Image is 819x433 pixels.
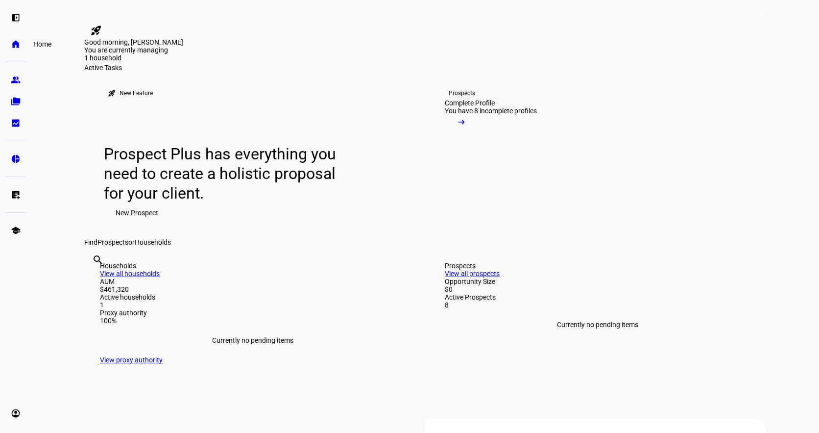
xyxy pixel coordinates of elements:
a: home [6,34,25,54]
div: AUM [100,278,406,285]
div: Active households [100,293,406,301]
eth-mat-symbol: school [11,226,21,235]
a: bid_landscape [6,113,25,133]
div: 100% [100,317,406,325]
eth-mat-symbol: account_circle [11,408,21,418]
eth-mat-symbol: pie_chart [11,154,21,164]
mat-icon: rocket_launch [108,89,116,97]
a: View all prospects [445,270,500,278]
span: Households [135,238,171,246]
div: $461,320 [100,285,406,293]
mat-icon: search [92,254,104,266]
span: Prospects [97,238,128,246]
div: Proxy authority [100,309,406,317]
div: Prospect Plus has everything you need to create a holistic proposal for your client. [104,144,345,203]
div: Currently no pending items [445,309,750,340]
div: Active Prospects [445,293,750,301]
div: Find or [84,238,766,246]
span: You are currently managing [84,46,168,54]
div: Households [100,262,406,270]
div: You have 8 incomplete profiles [445,107,537,115]
div: Home [29,38,55,50]
a: folder_copy [6,92,25,111]
eth-mat-symbol: folder_copy [11,97,21,106]
eth-mat-symbol: bid_landscape [11,118,21,128]
div: 8 [445,301,750,309]
div: Prospects [449,89,475,97]
button: New Prospect [104,203,170,223]
a: View proxy authority [100,356,163,364]
div: Opportunity Size [445,278,750,285]
div: Good morning, [PERSON_NAME] [84,38,766,46]
span: 2 [757,10,765,18]
eth-mat-symbol: home [11,39,21,49]
div: $0 [445,285,750,293]
div: Prospects [445,262,750,270]
a: View all households [100,270,160,278]
eth-mat-symbol: left_panel_open [11,13,21,23]
a: ProspectsComplete ProfileYou have 8 incomplete profiles [429,72,592,238]
span: New Prospect [116,203,158,223]
eth-mat-symbol: group [11,75,21,85]
a: group [6,70,25,90]
div: Complete Profile [445,99,495,107]
mat-icon: arrow_right_alt [457,117,466,127]
input: Enter name of prospect or household [92,267,94,279]
div: 1 [100,301,406,309]
a: pie_chart [6,149,25,169]
div: New Feature [120,89,153,97]
div: Currently no pending items [100,325,406,356]
div: Active Tasks [84,64,766,72]
div: 1 household [84,54,182,64]
mat-icon: rocket_launch [90,25,102,36]
eth-mat-symbol: list_alt_add [11,190,21,200]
